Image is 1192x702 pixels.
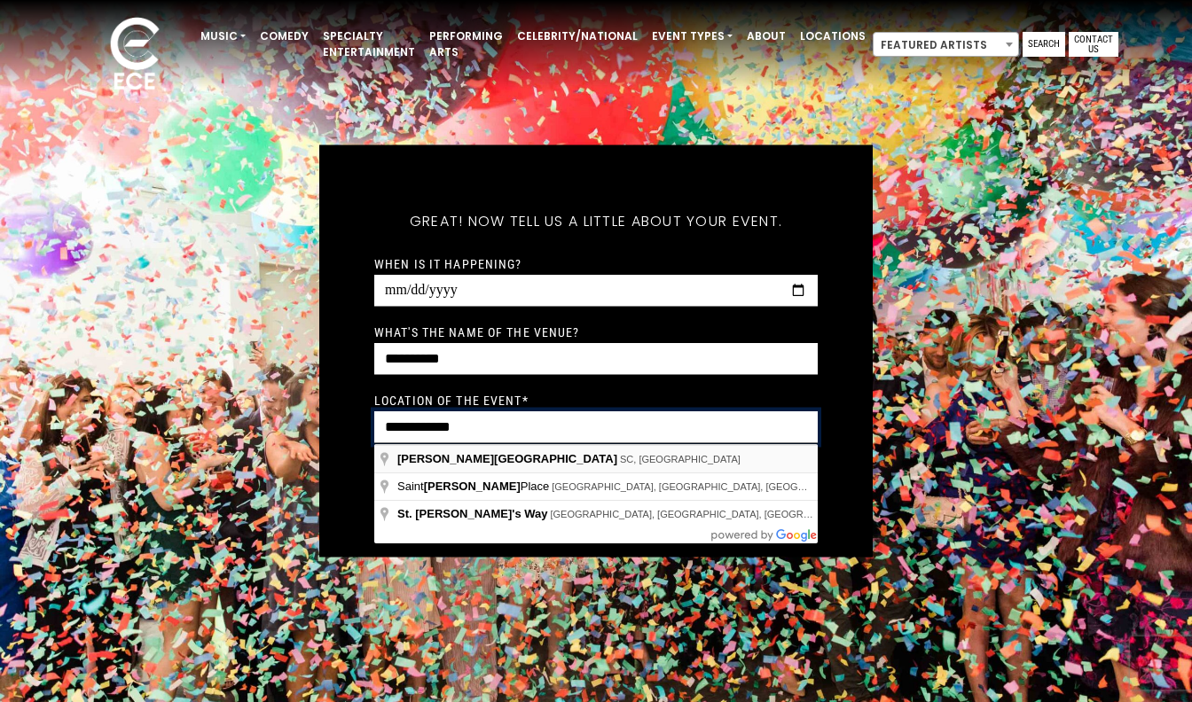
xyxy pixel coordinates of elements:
[193,21,253,51] a: Music
[874,33,1018,58] span: Featured Artists
[90,12,179,98] img: ece_new_logo_whitev2-1.png
[552,481,867,492] span: [GEOGRAPHIC_DATA], [GEOGRAPHIC_DATA], [GEOGRAPHIC_DATA]
[510,21,645,51] a: Celebrity/National
[374,256,522,272] label: When is it happening?
[793,21,873,51] a: Locations
[1023,32,1065,57] a: Search
[645,21,740,51] a: Event Types
[374,190,818,253] h5: Great! Now tell us a little about your event.
[424,480,521,493] span: [PERSON_NAME]
[397,507,547,520] span: St. [PERSON_NAME]'s Way
[740,21,793,51] a: About
[374,393,529,409] label: Location of the event
[620,454,741,464] span: SC, [GEOGRAPHIC_DATA]
[397,452,617,465] span: [PERSON_NAME][GEOGRAPHIC_DATA]
[873,32,1019,57] span: Featured Artists
[253,21,316,51] a: Comedy
[1069,32,1118,57] a: Contact Us
[422,21,510,67] a: Performing Arts
[397,480,552,493] span: Saint Place
[550,509,866,519] span: [GEOGRAPHIC_DATA], [GEOGRAPHIC_DATA], [GEOGRAPHIC_DATA]
[374,324,579,340] label: What's the name of the venue?
[316,21,422,67] a: Specialty Entertainment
